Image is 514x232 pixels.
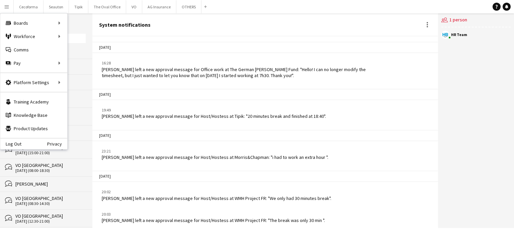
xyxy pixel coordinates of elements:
[92,42,438,53] div: [DATE]
[102,154,328,160] div: [PERSON_NAME] left a new approval message for Host/Hostess at Morris&Chapman: "i had to work an e...
[44,0,69,13] button: Seauton
[0,43,67,56] a: Comms
[47,141,67,147] a: Privacy
[102,189,331,195] div: 20:02
[99,22,151,28] div: System notifications
[92,171,438,182] div: [DATE]
[0,30,67,43] div: Workforce
[176,0,201,13] button: OTHERS
[102,217,325,223] div: [PERSON_NAME] left a new approval message for Host/Hostess at WMH Project FR: "The break was only...
[451,33,467,37] div: HR Team
[15,195,86,201] div: VO [GEOGRAPHIC_DATA]
[88,0,126,13] button: The Oval Office
[102,60,375,66] div: 16:28
[15,213,86,219] div: VO [GEOGRAPHIC_DATA]
[102,148,328,154] div: 23:21
[102,113,326,119] div: [PERSON_NAME] left a new approval message for Host/Hostess at Tipik: "20 minutes break and finish...
[126,0,142,13] button: VO
[0,16,67,30] div: Boards
[0,108,67,122] a: Knowledge Base
[15,181,86,187] div: [PERSON_NAME]
[0,95,67,108] a: Training Academy
[441,13,511,27] div: 1 person
[102,195,331,201] div: [PERSON_NAME] left a new approval message for Host/Hostess at WMH Project FR: "We only had 30 min...
[15,201,86,206] div: [DATE] (08:30-14:30)
[15,162,86,168] div: VO [GEOGRAPHIC_DATA]
[102,211,325,217] div: 20:03
[0,122,67,135] a: Product Updates
[0,56,67,70] div: Pay
[142,0,176,13] button: AG Insurance
[92,89,438,100] div: [DATE]
[15,168,86,173] div: [DATE] (08:00-18:30)
[0,141,21,147] a: Log Out
[69,0,88,13] button: Tipik
[15,151,86,155] div: [DATE] (15:00-21:00)
[0,76,67,89] div: Platform Settings
[15,219,86,224] div: [DATE] (12:30-21:00)
[102,66,375,78] div: [PERSON_NAME] left a new approval message for Office work at The German [PERSON_NAME] Fund: "Hell...
[102,107,326,113] div: 19:49
[92,130,438,141] div: [DATE]
[14,0,44,13] button: Cecoforma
